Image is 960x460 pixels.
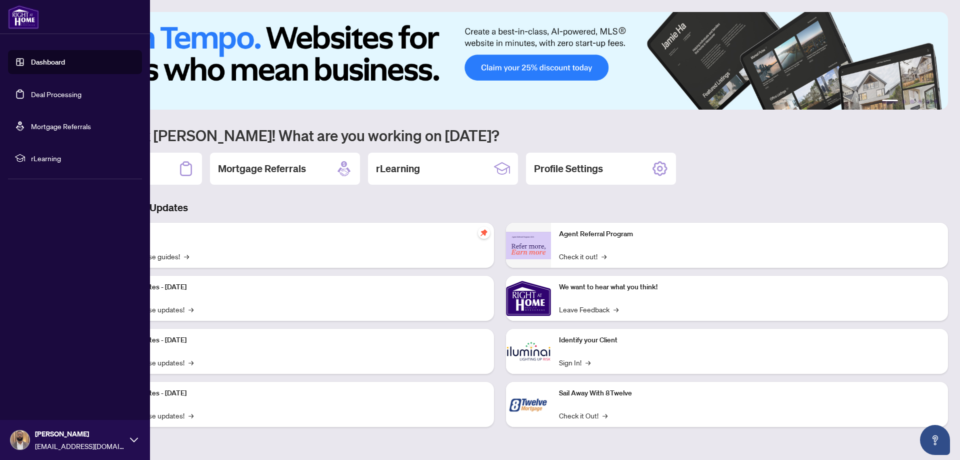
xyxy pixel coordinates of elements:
span: rLearning [31,153,135,164]
p: We want to hear what you think! [559,282,940,293]
img: We want to hear what you think! [506,276,551,321]
a: Deal Processing [31,90,81,99]
img: Identify your Client [506,329,551,374]
span: [EMAIL_ADDRESS][DOMAIN_NAME] [35,440,125,451]
p: Platform Updates - [DATE] [105,388,486,399]
a: Leave Feedback→ [559,304,618,315]
img: Profile Icon [10,430,29,449]
h2: Profile Settings [534,162,603,176]
a: Mortgage Referrals [31,122,91,131]
span: pushpin [478,227,490,239]
p: Sail Away With 8Twelve [559,388,940,399]
img: Slide 0 [52,12,948,110]
span: [PERSON_NAME] [35,428,125,439]
button: 6 [934,100,938,104]
span: → [602,410,607,421]
span: → [188,357,193,368]
p: Self-Help [105,229,486,240]
button: 4 [918,100,922,104]
p: Platform Updates - [DATE] [105,335,486,346]
button: 3 [910,100,914,104]
span: → [188,410,193,421]
button: 1 [882,100,898,104]
a: Check it out!→ [559,251,606,262]
span: → [188,304,193,315]
h2: Mortgage Referrals [218,162,306,176]
button: Open asap [920,425,950,455]
a: Check it Out!→ [559,410,607,421]
h3: Brokerage & Industry Updates [52,201,948,215]
p: Agent Referral Program [559,229,940,240]
img: logo [8,5,39,29]
img: Sail Away With 8Twelve [506,382,551,427]
button: 2 [902,100,906,104]
img: Agent Referral Program [506,232,551,259]
span: → [613,304,618,315]
span: → [184,251,189,262]
span: → [601,251,606,262]
span: → [585,357,590,368]
h2: rLearning [376,162,420,176]
a: Sign In!→ [559,357,590,368]
button: 5 [926,100,930,104]
p: Identify your Client [559,335,940,346]
a: Dashboard [31,58,65,67]
h1: Welcome back [PERSON_NAME]! What are you working on [DATE]? [52,126,948,145]
p: Platform Updates - [DATE] [105,282,486,293]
